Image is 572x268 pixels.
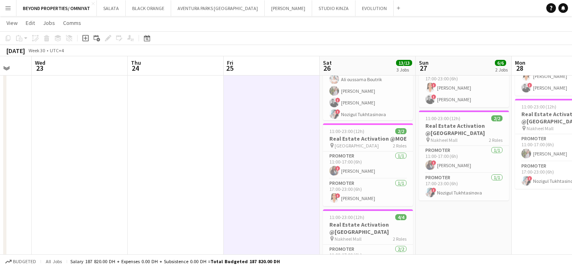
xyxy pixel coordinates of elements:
[44,258,63,264] span: All jobs
[6,47,25,55] div: [DATE]
[323,37,413,134] app-card-role: Promoter7/709:00-11:00 (2h)![PERSON_NAME]![PERSON_NAME]Ali oussama Boutrik[PERSON_NAME]![PERSON_N...
[312,0,355,16] button: STUDIO KINZA
[491,115,503,121] span: 2/2
[395,128,407,134] span: 2/2
[418,63,429,73] span: 27
[323,123,413,206] app-job-card: 11:00-23:00 (12h)2/2Real Estate Activation @MOE [GEOGRAPHIC_DATA]2 RolesPromoter1/111:00-17:00 (6...
[419,110,509,200] app-job-card: 11:00-23:00 (12h)2/2Real Estate Activation @[GEOGRAPHIC_DATA] Nakheel Mall2 RolesPromoter1/111:00...
[323,221,413,235] h3: Real Estate Activation @[GEOGRAPHIC_DATA]
[323,179,413,206] app-card-role: Promoter1/117:00-23:00 (6h)![PERSON_NAME]
[63,19,81,27] span: Comms
[515,59,525,66] span: Mon
[355,0,394,16] button: EVOLUTION
[171,0,265,16] button: AVENTURA PARKS [GEOGRAPHIC_DATA]
[527,83,532,88] span: !
[396,60,412,66] span: 13/13
[226,63,233,73] span: 25
[395,214,407,220] span: 4/4
[431,137,458,143] span: Nakheel Mall
[419,173,509,200] app-card-role: Promoter1/117:00-23:00 (6h)!Nozigul Tukhtasinova
[335,98,340,102] span: !
[431,160,436,165] span: !
[97,0,126,16] button: SALATA
[329,128,364,134] span: 11:00-23:00 (12h)
[431,83,436,88] span: !
[70,258,280,264] div: Salary 187 820.00 DH + Expenses 0.00 DH + Subsistence 0.00 DH =
[265,0,312,16] button: [PERSON_NAME]
[131,59,141,66] span: Thu
[527,125,554,131] span: Nakheel Mall
[431,94,436,99] span: !
[335,143,379,149] span: [GEOGRAPHIC_DATA]
[431,188,436,192] span: !
[419,59,429,66] span: Sun
[521,104,556,110] span: 11:00-23:00 (12h)
[323,59,332,66] span: Sat
[40,18,58,28] a: Jobs
[335,193,340,198] span: !
[335,236,362,242] span: Nakheel Mall
[419,122,509,137] h3: Real Estate Activation @[GEOGRAPHIC_DATA]
[43,19,55,27] span: Jobs
[50,47,64,53] div: UTC+4
[419,146,509,173] app-card-role: Promoter1/111:00-17:00 (6h)![PERSON_NAME]
[3,18,21,28] a: View
[425,115,460,121] span: 11:00-23:00 (12h)
[514,63,525,73] span: 28
[4,257,37,266] button: Budgeted
[419,68,509,107] app-card-role: Promoter2/217:00-23:00 (6h)![PERSON_NAME]![PERSON_NAME]
[329,214,364,220] span: 11:00-23:00 (12h)
[13,259,36,264] span: Budgeted
[16,0,97,16] button: BEYOND PROPERTIES/ OMNIYAT
[527,176,532,181] span: !
[210,258,280,264] span: Total Budgeted 187 820.00 DH
[323,151,413,179] app-card-role: Promoter1/111:00-17:00 (6h)![PERSON_NAME]
[34,63,45,73] span: 23
[335,166,340,171] span: !
[323,135,413,142] h3: Real Estate Activation @MOE
[495,67,508,73] div: 2 Jobs
[6,19,18,27] span: View
[27,47,47,53] span: Week 30
[26,19,35,27] span: Edit
[335,109,340,114] span: !
[126,0,171,16] button: BLACK ORANGE
[22,18,38,28] a: Edit
[35,59,45,66] span: Wed
[322,63,332,73] span: 26
[393,236,407,242] span: 2 Roles
[393,143,407,149] span: 2 Roles
[130,63,141,73] span: 24
[227,59,233,66] span: Fri
[396,67,412,73] div: 3 Jobs
[60,18,84,28] a: Comms
[489,137,503,143] span: 2 Roles
[495,60,506,66] span: 6/6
